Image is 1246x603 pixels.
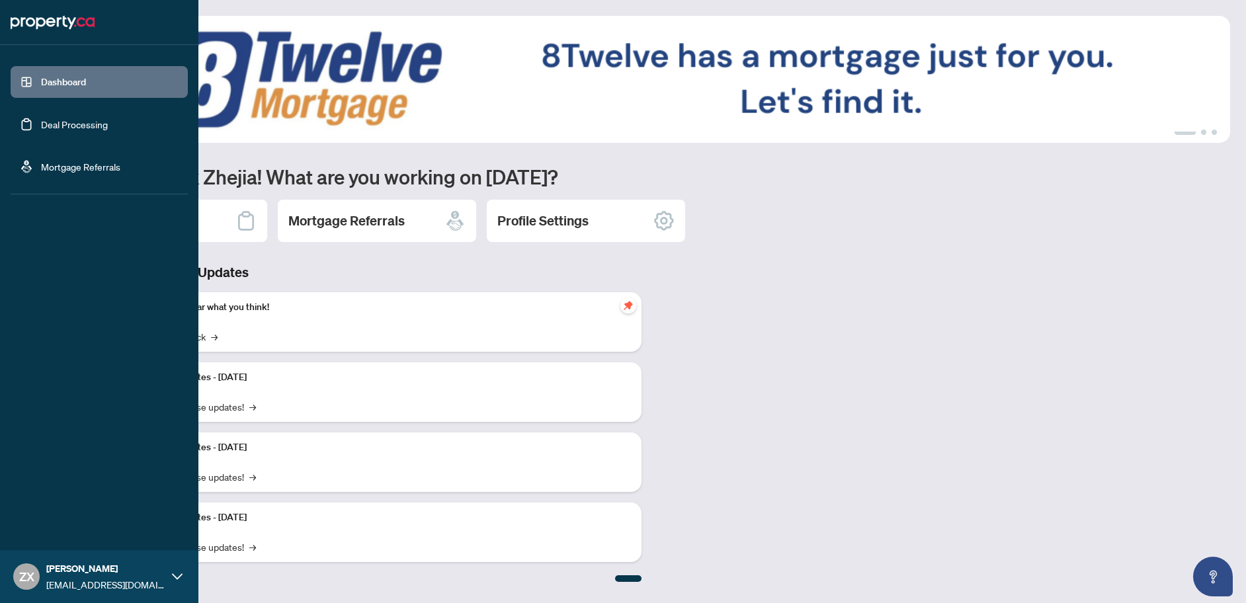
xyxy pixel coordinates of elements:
span: [PERSON_NAME] [46,561,165,576]
h3: Brokerage & Industry Updates [69,263,642,282]
p: We want to hear what you think! [139,300,631,315]
p: Platform Updates - [DATE] [139,370,631,385]
span: → [249,399,256,414]
span: pushpin [620,298,636,313]
img: Slide 0 [69,16,1230,143]
a: Mortgage Referrals [41,161,120,173]
p: Platform Updates - [DATE] [139,510,631,525]
a: Deal Processing [41,118,108,130]
span: ZX [19,567,34,586]
h2: Profile Settings [497,212,589,230]
span: → [211,329,218,344]
button: 2 [1201,130,1206,135]
button: 3 [1212,130,1217,135]
button: Open asap [1193,557,1233,596]
a: Dashboard [41,76,86,88]
p: Platform Updates - [DATE] [139,440,631,455]
img: logo [11,12,95,33]
h1: Welcome back Zhejia! What are you working on [DATE]? [69,164,1230,189]
span: → [249,469,256,484]
span: → [249,540,256,554]
h2: Mortgage Referrals [288,212,405,230]
span: [EMAIL_ADDRESS][DOMAIN_NAME] [46,577,165,592]
button: 1 [1175,130,1196,135]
